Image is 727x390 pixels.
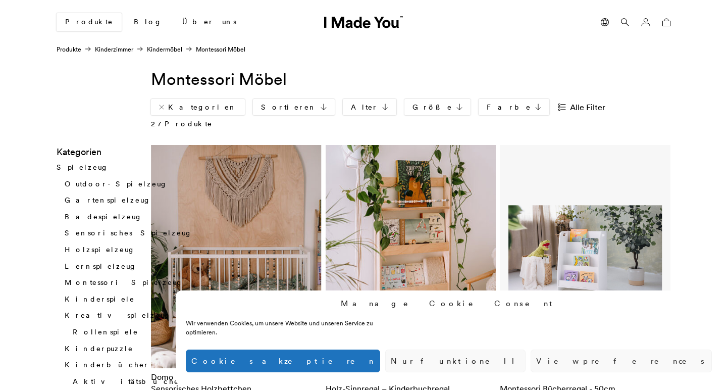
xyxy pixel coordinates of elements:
a: Montessori Bücherregal - 50cm [500,145,670,368]
p: Produkte [151,119,213,129]
a: Kindermöbel [147,45,182,53]
img: Sensorisches Holzbettchen [151,145,322,368]
a: Kreativspielzeug [65,311,171,320]
span: 27 [151,119,165,128]
a: Lernspielzeug [65,262,137,271]
a: Blog [126,14,170,31]
div: Manage Cookie Consent [341,298,557,309]
a: Kinderspiele [65,295,135,304]
a: Holzspielzeug [65,245,135,254]
a: Alter [343,99,396,115]
a: Kinderzimmer [95,45,133,53]
a: Kinderpuzzle [65,344,133,353]
a: Sortieren [253,99,335,115]
a: Farbe [479,99,549,115]
a: Über uns [174,14,244,31]
a: Alle Filter [557,99,613,115]
img: Montessori Bücherregal - 50cm [508,156,662,357]
button: Cookies akzeptieren [186,350,380,372]
a: Spielzeug [57,163,109,172]
a: Gartenspielzeug [65,196,151,205]
a: Rollenspiele [73,327,138,336]
a: Aktivitätsbücher [73,377,184,386]
a: Produkte [57,13,122,31]
a: Kinderbücher [65,361,149,370]
a: Outdoor-Spielzeug [65,179,168,188]
a: Größe [404,99,471,115]
h1: Montessori Möbel [151,68,670,91]
a: Produkte [57,45,81,53]
a: Montessori Spielzeug [65,278,183,287]
img: Holz-Sinnregal – Kinderbuchregal [326,145,496,368]
a: Badespielzeug [65,212,142,221]
button: Nur funktionell [385,350,526,372]
div: Wir verwenden Cookies, um unsere Website und unseren Service zu optimieren. [186,319,405,337]
a: Kategorien [151,99,245,115]
a: Sensorisches Spielzeug [65,229,192,238]
h3: Kategorien [57,145,225,159]
nav: Montessori Möbel [57,45,245,54]
button: View preferences [531,350,712,372]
